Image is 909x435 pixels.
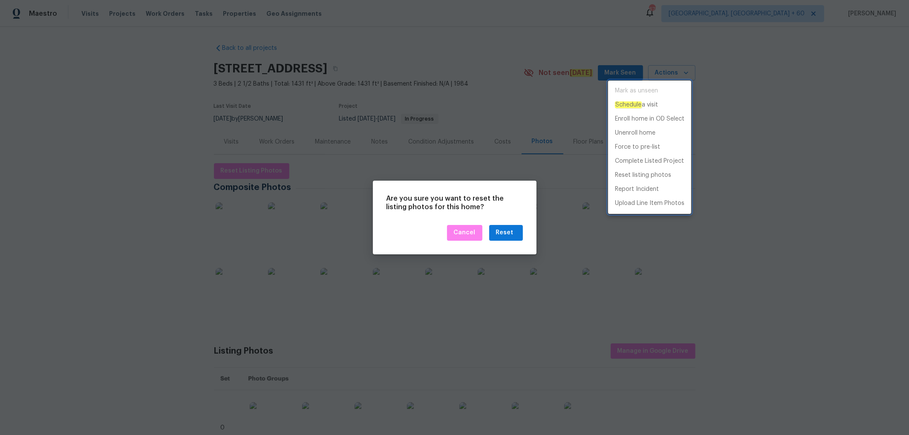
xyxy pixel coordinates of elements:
p: Reset listing photos [615,171,671,180]
p: Unenroll home [615,129,655,138]
p: Enroll home in OD Select [615,115,684,124]
p: Complete Listed Project [615,157,684,166]
em: Schedule [615,101,642,108]
p: Force to pre-list [615,143,660,152]
p: Report Incident [615,185,659,194]
p: a visit [615,101,658,109]
p: Upload Line Item Photos [615,199,684,208]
